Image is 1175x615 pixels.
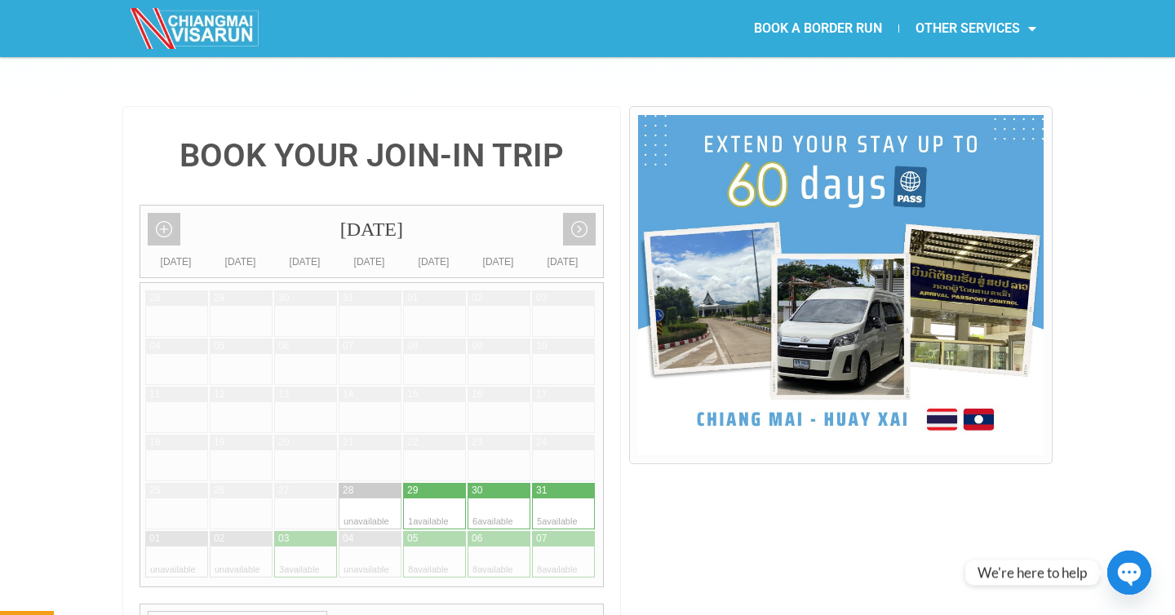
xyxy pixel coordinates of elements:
[149,291,160,305] div: 28
[536,291,547,305] div: 03
[337,254,401,270] div: [DATE]
[587,10,1053,47] nav: Menu
[214,532,224,546] div: 02
[278,484,289,498] div: 27
[273,254,337,270] div: [DATE]
[343,436,353,449] div: 21
[214,291,224,305] div: 29
[536,484,547,498] div: 31
[278,436,289,449] div: 20
[149,532,160,546] div: 01
[343,387,353,401] div: 14
[208,254,273,270] div: [DATE]
[149,484,160,498] div: 25
[343,291,353,305] div: 31
[407,484,418,498] div: 29
[401,254,466,270] div: [DATE]
[536,387,547,401] div: 17
[407,339,418,353] div: 08
[472,339,482,353] div: 09
[343,484,353,498] div: 28
[472,436,482,449] div: 23
[214,484,224,498] div: 26
[466,254,530,270] div: [DATE]
[536,339,547,353] div: 10
[472,387,482,401] div: 16
[140,206,603,254] div: [DATE]
[343,532,353,546] div: 04
[278,339,289,353] div: 06
[530,254,595,270] div: [DATE]
[407,436,418,449] div: 22
[278,387,289,401] div: 13
[536,436,547,449] div: 24
[343,339,353,353] div: 07
[407,532,418,546] div: 05
[472,291,482,305] div: 02
[144,254,208,270] div: [DATE]
[472,484,482,498] div: 30
[149,339,160,353] div: 04
[407,387,418,401] div: 15
[140,139,604,172] h4: BOOK YOUR JOIN-IN TRIP
[899,10,1053,47] a: OTHER SERVICES
[472,532,482,546] div: 06
[536,532,547,546] div: 07
[278,291,289,305] div: 30
[407,291,418,305] div: 01
[214,436,224,449] div: 19
[738,10,898,47] a: BOOK A BORDER RUN
[214,339,224,353] div: 05
[278,532,289,546] div: 03
[214,387,224,401] div: 12
[149,387,160,401] div: 11
[149,436,160,449] div: 18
